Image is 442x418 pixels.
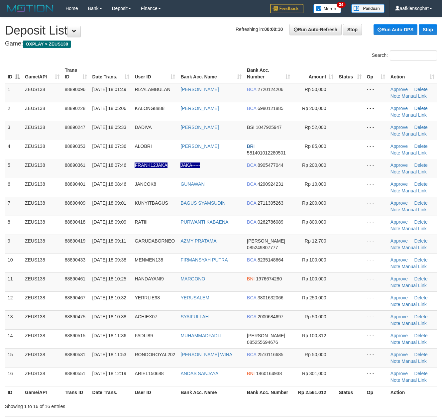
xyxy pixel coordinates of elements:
[22,197,62,216] td: ZEUS138
[65,181,85,187] span: 88890401
[374,24,417,35] a: Run Auto-DPS
[135,144,152,149] span: ALOBRI
[414,162,427,168] a: Delete
[401,377,427,383] a: Manual Link
[247,245,278,250] span: Copy 085249807777 to clipboard
[22,140,62,159] td: ZEUS138
[247,352,256,357] span: BCA
[390,314,408,319] a: Approve
[180,162,200,168] a: JAKA-----
[180,181,204,187] a: GUNAWAN
[135,125,152,130] span: DADIVA
[302,333,326,338] span: Rp 100,312
[414,238,427,244] a: Delete
[364,197,388,216] td: - - -
[135,219,148,225] span: RATIII
[256,276,282,281] span: Copy 1976674280 to clipboard
[135,238,175,244] span: GARUDABORNEO
[401,359,427,364] a: Manual Link
[305,144,326,149] span: Rp 85,000
[180,257,228,262] a: FIRMANSYAH PUTRA
[247,106,256,111] span: BCA
[258,162,283,168] span: Copy 8905477044 to clipboard
[180,314,209,319] a: SYAIFULLAH
[247,162,256,168] span: BCA
[258,200,283,206] span: Copy 2711395263 to clipboard
[5,254,22,272] td: 10
[92,144,126,149] span: [DATE] 18:07:36
[390,283,400,288] a: Note
[135,162,167,168] span: Nama rekening ada tanda titik/strip, harap diedit
[401,302,427,307] a: Manual Link
[247,276,255,281] span: BNI
[256,125,282,130] span: Copy 1047925947 to clipboard
[5,291,22,310] td: 12
[22,102,62,121] td: ZEUS138
[390,302,400,307] a: Note
[22,310,62,329] td: ZEUS138
[390,219,408,225] a: Approve
[5,24,437,37] h1: Deposit List
[390,51,437,60] input: Search:
[364,159,388,178] td: - - -
[92,106,126,111] span: [DATE] 18:05:06
[247,340,278,345] span: Copy 085255694676 to clipboard
[258,352,283,357] span: Copy 2510116685 to clipboard
[390,257,408,262] a: Approve
[390,359,400,364] a: Note
[92,257,126,262] span: [DATE] 18:09:38
[247,87,256,92] span: BCA
[401,321,427,326] a: Manual Link
[5,197,22,216] td: 7
[414,106,427,111] a: Delete
[65,219,85,225] span: 88890418
[180,219,228,225] a: PURWANTI KABAENA
[293,386,336,398] th: Rp 2.561.012
[364,64,388,83] th: Op: activate to sort column ascending
[247,314,256,319] span: BCA
[5,83,22,102] td: 1
[414,181,427,187] a: Delete
[401,93,427,99] a: Manual Link
[390,150,400,156] a: Note
[135,200,168,206] span: KUNYITBAGUS
[390,106,408,111] a: Approve
[388,64,437,83] th: Action: activate to sort column ascending
[92,87,126,92] span: [DATE] 18:01:49
[302,371,326,376] span: Rp 301,000
[343,24,362,35] a: Stop
[293,64,336,83] th: Amount: activate to sort column ascending
[65,238,85,244] span: 88890419
[364,102,388,121] td: - - -
[390,321,400,326] a: Note
[135,295,160,300] span: YERRLIE98
[364,348,388,367] td: - - -
[390,377,400,383] a: Note
[337,2,346,8] span: 34
[22,386,62,398] th: Game/API
[258,181,283,187] span: Copy 4290924231 to clipboard
[258,106,283,111] span: Copy 6980121885 to clipboard
[390,125,408,130] a: Approve
[414,87,427,92] a: Delete
[247,144,255,149] span: BRI
[390,169,400,174] a: Note
[5,121,22,140] td: 3
[390,207,400,212] a: Note
[65,106,85,111] span: 88890228
[135,257,163,262] span: MENMEN138
[22,83,62,102] td: ZEUS138
[401,340,427,345] a: Manual Link
[132,64,178,83] th: User ID: activate to sort column ascending
[22,121,62,140] td: ZEUS138
[22,272,62,291] td: ZEUS138
[65,352,85,357] span: 88890531
[92,125,126,130] span: [DATE] 18:05:33
[364,367,388,386] td: - - -
[390,188,400,193] a: Note
[5,272,22,291] td: 11
[92,181,126,187] span: [DATE] 18:08:46
[5,400,179,410] div: Showing 1 to 16 of 16 entries
[302,257,326,262] span: Rp 100,000
[247,257,256,262] span: BCA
